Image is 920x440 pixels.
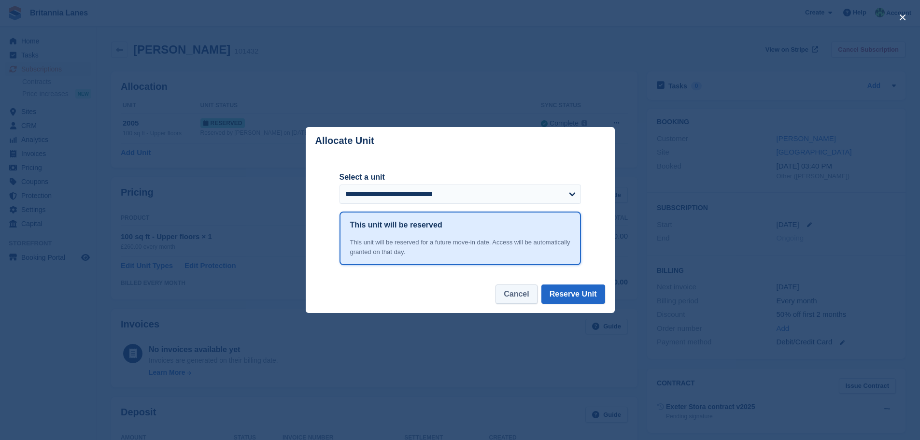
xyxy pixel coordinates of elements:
button: Cancel [495,284,537,304]
p: Allocate Unit [315,135,374,146]
button: Reserve Unit [541,284,605,304]
label: Select a unit [340,171,581,183]
h1: This unit will be reserved [350,219,442,231]
button: close [895,10,910,25]
div: This unit will be reserved for a future move-in date. Access will be automatically granted on tha... [350,238,570,256]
